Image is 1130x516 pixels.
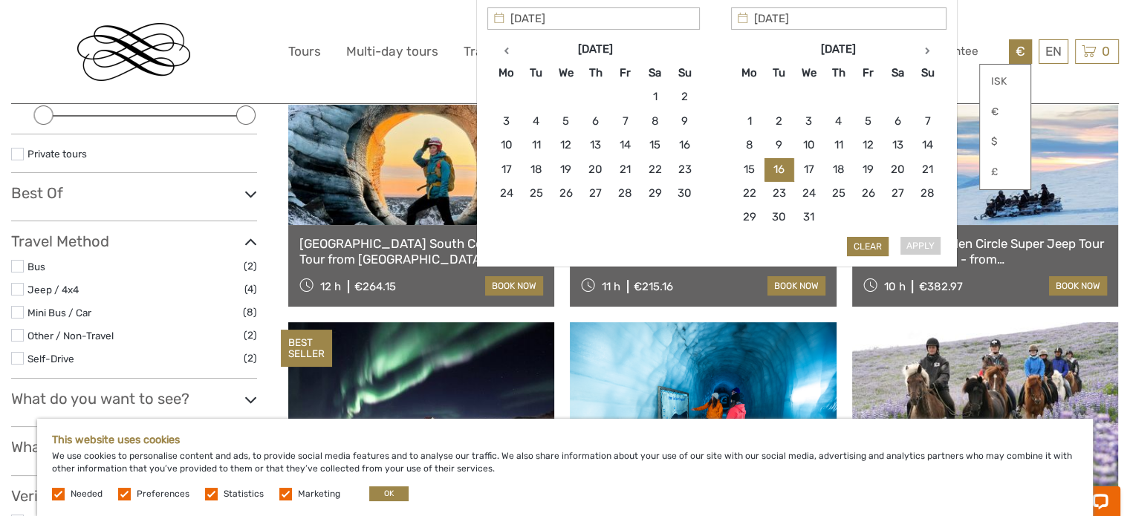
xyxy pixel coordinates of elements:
td: 15 [640,134,669,157]
th: Fr [853,61,883,85]
label: Needed [71,488,103,500]
td: 27 [883,182,912,206]
td: 29 [734,206,764,229]
td: 14 [912,134,942,157]
span: (2) [244,327,257,344]
a: Other / Non-Travel [27,330,114,342]
span: (2) [244,258,257,275]
td: 8 [734,134,764,157]
h3: Travel Method [11,232,257,250]
h3: What do you want to see? [11,390,257,408]
td: 19 [551,157,580,181]
h3: What do you want to do? [11,438,257,456]
th: [DATE] [764,37,912,61]
td: 8 [640,109,669,133]
span: € [1016,44,1025,59]
td: 13 [883,134,912,157]
th: Th [823,61,853,85]
td: 30 [669,182,699,206]
a: £ [980,159,1030,186]
td: 29 [640,182,669,206]
td: 20 [883,157,912,181]
span: 10 h [883,280,905,293]
div: BEST SELLER [281,330,332,367]
th: Sa [640,61,669,85]
th: Tu [521,61,551,85]
td: 9 [764,134,793,157]
td: 1 [734,109,764,133]
td: 19 [853,157,883,181]
td: 5 [551,109,580,133]
td: 27 [580,182,610,206]
span: (8) [243,304,257,321]
button: Clear [847,237,889,256]
td: 2 [669,85,699,109]
a: book now [485,276,543,295]
td: 2 [764,109,793,133]
span: 11 h [602,280,620,293]
th: Mo [491,61,521,85]
td: 21 [912,157,942,181]
td: 16 [764,157,793,181]
td: 1 [640,85,669,109]
a: € [980,99,1030,125]
td: 10 [491,134,521,157]
a: Mini Bus / Car [27,307,91,319]
td: 12 [853,134,883,157]
label: Statistics [224,488,264,500]
td: 4 [823,109,853,133]
span: 12 h [320,280,341,293]
button: OK [369,486,409,501]
th: Tu [764,61,793,85]
th: [DATE] [521,37,669,61]
td: 11 [521,134,551,157]
td: 26 [551,182,580,206]
td: 25 [521,182,551,206]
td: 23 [669,157,699,181]
a: ISK [980,68,1030,95]
a: Bus [27,261,45,272]
td: 18 [521,157,551,181]
a: [GEOGRAPHIC_DATA] South Coast - Day Tour from [GEOGRAPHIC_DATA] [299,236,543,267]
div: We use cookies to personalise content and ads, to provide social media features and to analyse ou... [37,419,1093,516]
th: We [793,61,823,85]
h3: Best Of [11,184,257,202]
td: 13 [580,134,610,157]
th: We [551,61,580,85]
td: 3 [491,109,521,133]
div: €264.15 [354,280,396,293]
td: 24 [793,182,823,206]
td: 31 [793,206,823,229]
td: 11 [823,134,853,157]
td: 30 [764,206,793,229]
th: Fr [610,61,640,85]
img: Reykjavik Residence [77,23,190,81]
td: 6 [580,109,610,133]
td: 21 [610,157,640,181]
h5: This website uses cookies [52,434,1078,446]
th: Sa [883,61,912,85]
th: Su [669,61,699,85]
button: Open LiveChat chat widget [171,23,189,41]
a: Jeep / 4x4 [27,284,79,295]
td: 7 [610,109,640,133]
td: 7 [912,109,942,133]
td: 23 [764,182,793,206]
span: 0 [1100,44,1112,59]
a: Multi-day tours [346,41,438,62]
td: 3 [793,109,823,133]
td: 20 [580,157,610,181]
a: Self-Drive [27,353,74,365]
div: €382.97 [918,280,962,293]
td: 22 [734,182,764,206]
td: 25 [823,182,853,206]
td: 28 [610,182,640,206]
a: book now [767,276,825,295]
td: 18 [823,157,853,181]
th: Mo [734,61,764,85]
p: Chat now [21,26,168,38]
th: Th [580,61,610,85]
th: Su [912,61,942,85]
td: 17 [793,157,823,181]
a: Transfers [464,41,522,62]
